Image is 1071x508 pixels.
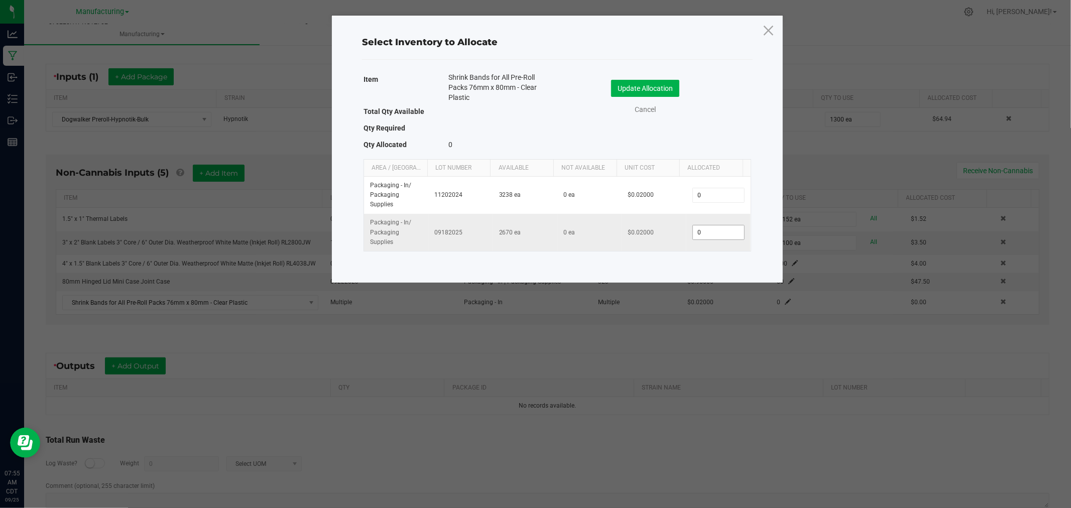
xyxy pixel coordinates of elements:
span: 0 [449,141,453,149]
label: Qty Required [364,121,405,135]
span: 0 ea [563,229,575,236]
span: $0.02000 [628,191,654,198]
span: 0 ea [563,191,575,198]
span: Select Inventory to Allocate [362,37,498,48]
td: 09182025 [428,214,493,251]
span: Packaging - In / Packaging Supplies [370,219,411,245]
th: Available [490,160,553,177]
iframe: Resource center [10,428,40,458]
span: $0.02000 [628,229,654,236]
th: Lot Number [427,160,491,177]
label: Total Qty Available [364,104,424,118]
th: Allocated [679,160,743,177]
a: Cancel [625,104,665,115]
label: Item [364,72,378,86]
th: Not Available [553,160,617,177]
label: Qty Allocated [364,138,407,152]
span: Shrink Bands for All Pre-Roll Packs 76mm x 80mm - Clear Plastic [449,72,542,102]
th: Unit Cost [617,160,680,177]
button: Update Allocation [611,80,679,97]
span: 3238 ea [499,191,521,198]
th: Area / [GEOGRAPHIC_DATA] [364,160,427,177]
td: 11202024 [428,177,493,214]
span: Packaging - In / Packaging Supplies [370,182,411,208]
span: 2670 ea [499,229,521,236]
